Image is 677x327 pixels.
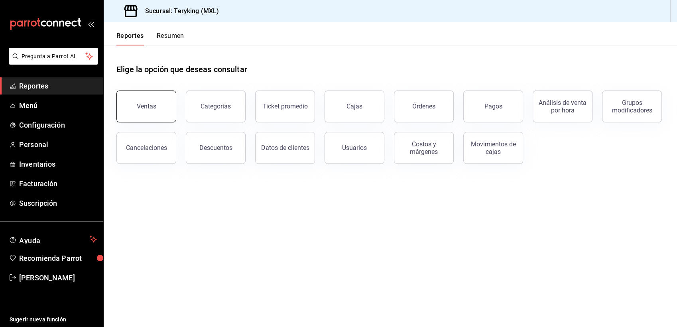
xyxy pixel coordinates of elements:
[346,102,362,110] div: Cajas
[9,48,98,65] button: Pregunta a Parrot AI
[186,91,246,122] button: Categorías
[463,132,523,164] button: Movimientos de cajas
[186,132,246,164] button: Descuentos
[412,102,435,110] div: Órdenes
[19,120,97,130] span: Configuración
[116,132,176,164] button: Cancelaciones
[139,6,219,16] h3: Sucursal: Teryking (MXL)
[463,91,523,122] button: Pagos
[6,58,98,66] a: Pregunta a Parrot AI
[22,52,86,61] span: Pregunta a Parrot AI
[88,21,94,27] button: open_drawer_menu
[538,99,587,114] div: Análisis de venta por hora
[19,100,97,111] span: Menú
[10,315,97,324] span: Sugerir nueva función
[19,159,97,169] span: Inventarios
[399,140,449,156] div: Costos y márgenes
[137,102,156,110] div: Ventas
[602,91,662,122] button: Grupos modificadores
[261,144,309,152] div: Datos de clientes
[199,144,232,152] div: Descuentos
[394,91,454,122] button: Órdenes
[19,81,97,91] span: Reportes
[325,132,384,164] button: Usuarios
[19,272,97,283] span: [PERSON_NAME]
[394,132,454,164] button: Costos y márgenes
[19,139,97,150] span: Personal
[116,63,247,75] h1: Elige la opción que deseas consultar
[342,144,367,152] div: Usuarios
[255,132,315,164] button: Datos de clientes
[484,102,502,110] div: Pagos
[126,144,167,152] div: Cancelaciones
[255,91,315,122] button: Ticket promedio
[19,178,97,189] span: Facturación
[468,140,518,156] div: Movimientos de cajas
[116,32,144,45] button: Reportes
[533,91,592,122] button: Análisis de venta por hora
[19,234,87,244] span: Ayuda
[157,32,184,45] button: Resumen
[19,253,97,264] span: Recomienda Parrot
[607,99,657,114] div: Grupos modificadores
[19,198,97,209] span: Suscripción
[201,102,231,110] div: Categorías
[116,32,184,45] div: navigation tabs
[116,91,176,122] button: Ventas
[325,91,384,122] button: Cajas
[262,102,308,110] div: Ticket promedio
